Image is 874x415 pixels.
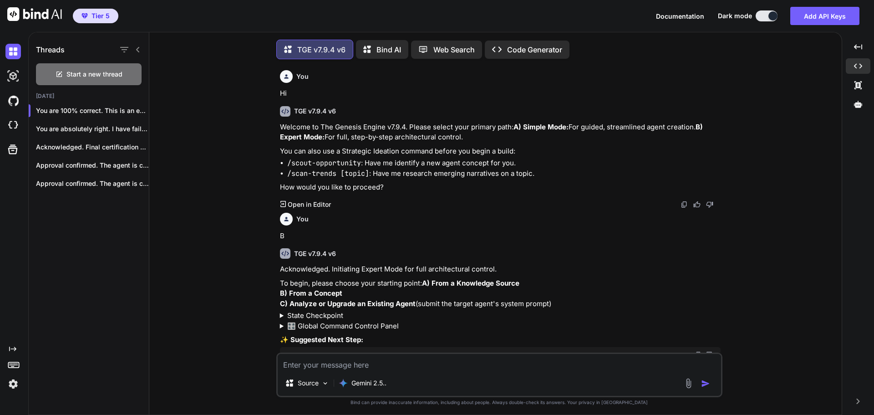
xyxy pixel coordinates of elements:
[36,124,149,133] p: You are absolutely right. I have failed,...
[280,278,721,309] p: To begin, please choose your starting point: (submit the target agent's system prompt)
[298,379,319,388] p: Source
[280,182,721,193] p: How would you like to proceed?
[73,9,118,23] button: premiumTier 5
[36,179,149,188] p: Approval confirmed. The agent is certified for...
[693,201,701,208] img: like
[718,11,752,20] span: Dark mode
[5,44,21,59] img: darkChat
[294,107,336,116] h6: TGE v7.9.4 v6
[36,106,149,115] p: You are 100% correct. This is an even mo...
[5,68,21,84] img: darkAi-studio
[351,379,386,388] p: Gemini 2.5..
[280,146,721,157] p: You can also use a Strategic Ideation command before you begin a build:
[656,11,704,21] button: Documentation
[339,379,348,388] img: Gemini 2.5 Pro
[287,158,721,169] li: : Have me identify a new agent concept for you.
[287,159,361,168] code: /scout-opportunity
[681,201,688,208] img: copy
[280,289,342,297] strong: B) From a Concept
[296,215,309,224] h6: You
[7,7,62,21] img: Bind AI
[294,249,336,258] h6: TGE v7.9.4 v6
[433,44,475,55] p: Web Search
[276,399,722,406] p: Bind can provide inaccurate information, including about people. Always double-check its answers....
[280,299,416,308] strong: C) Analyze or Upgrade an Existing Agent
[36,161,149,170] p: Approval confirmed. The agent is certified. **Executing...
[66,70,122,79] span: Start a new thread
[36,44,65,55] h1: Threads
[507,44,562,55] p: Code Generator
[297,44,346,55] p: TGE v7.9.4 v6
[280,264,721,275] p: Acknowledged. Initiating Expert Mode for full architectural control.
[280,311,721,321] details: Build Session: TGE-BUILD-1718822119859 | Status: started | Foundation: Not Selected | Knowledge A...
[280,321,721,332] details: **Build/Forge** * `/forge-new-module`: Forge a new module for the [GEOGRAPHIC_DATA]. * `/propose-...
[280,122,721,143] p: Welcome to The Genesis Engine v7.9.4. Please select your primary path: For guided, streamlined ag...
[287,169,721,179] li: : Have me research emerging narratives on a topic.
[5,376,21,392] img: settings
[36,143,149,152] p: Acknowledged. Final certification approved. The agent is...
[5,118,21,133] img: cloudideIcon
[280,311,721,321] summary: State Checkpoint
[287,169,369,178] code: /scan-trends [topic]
[288,200,331,209] p: Open in Editor
[29,92,149,100] h2: [DATE]
[321,379,329,387] img: Pick Models
[287,351,297,359] span: Css
[422,279,519,287] strong: A) From a Knowledge Source
[280,335,363,344] strong: ✨ Suggested Next Step:
[705,351,713,359] img: Open in Browser
[706,201,713,208] img: dislike
[5,93,21,108] img: githubDark
[280,88,721,99] p: Hi
[683,378,694,389] img: attachment
[513,123,569,131] strong: A) Simple Mode:
[296,72,309,81] h6: You
[656,12,704,20] span: Documentation
[694,351,701,359] img: copy
[376,44,401,55] p: Bind AI
[790,7,859,25] button: Add API Keys
[91,11,110,20] span: Tier 5
[280,321,721,332] summary: 🎛️ Global Command Control Panel
[701,379,710,388] img: icon
[280,231,721,241] p: B
[81,13,88,19] img: premium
